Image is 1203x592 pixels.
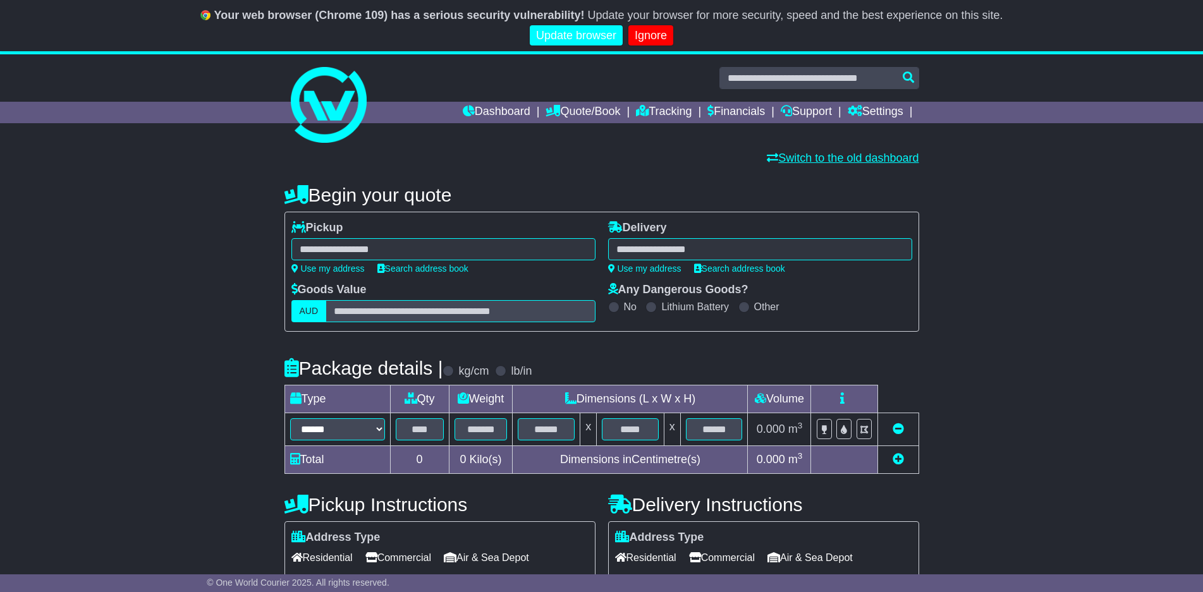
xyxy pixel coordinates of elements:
label: kg/cm [458,365,489,378]
label: Other [754,301,779,313]
td: Volume [748,385,811,413]
span: Residential [291,548,353,567]
td: Dimensions in Centimetre(s) [513,446,748,474]
a: Financials [707,102,765,123]
span: Air & Sea Depot [767,548,853,567]
label: Address Type [615,531,704,545]
b: Your web browser (Chrome 109) has a serious security vulnerability! [214,9,585,21]
span: m [788,453,803,466]
a: Use my address [291,263,365,274]
a: Add new item [893,453,904,466]
label: Address Type [291,531,381,545]
h4: Package details | [284,358,443,378]
a: Search address book [694,263,785,274]
a: Tracking [636,102,692,123]
span: 0.000 [757,423,785,435]
a: Quote/Book [546,102,620,123]
td: Dimensions (L x W x H) [513,385,748,413]
a: Support [781,102,832,123]
td: Weight [449,385,513,413]
label: Lithium Battery [661,301,729,313]
a: Dashboard [463,102,530,123]
span: © One World Courier 2025. All rights reserved. [207,577,389,588]
td: Qty [390,385,449,413]
td: 0 [390,446,449,474]
td: Type [284,385,390,413]
a: Switch to the old dashboard [767,152,919,164]
a: Use my address [608,263,681,274]
sup: 3 [798,421,803,430]
span: Update your browser for more security, speed and the best experience on this site. [587,9,1003,21]
sup: 3 [798,451,803,461]
h4: Pickup Instructions [284,494,595,515]
span: 0.000 [757,453,785,466]
label: AUD [291,300,327,322]
h4: Begin your quote [284,184,919,205]
span: Commercial [689,548,755,567]
label: Delivery [608,221,667,235]
label: lb/in [511,365,532,378]
td: Kilo(s) [449,446,513,474]
td: x [664,413,680,446]
label: Goods Value [291,283,367,297]
span: Residential [615,548,676,567]
label: No [624,301,637,313]
a: Update browser [530,25,623,46]
label: Pickup [291,221,343,235]
span: Commercial [365,548,431,567]
a: Search address book [377,263,468,274]
span: Air & Sea Depot [444,548,529,567]
a: Remove this item [893,423,904,435]
span: 0 [460,453,466,466]
h4: Delivery Instructions [608,494,919,515]
label: Any Dangerous Goods? [608,283,748,297]
span: m [788,423,803,435]
td: Total [284,446,390,474]
a: Ignore [628,25,673,46]
td: x [580,413,597,446]
a: Settings [848,102,903,123]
